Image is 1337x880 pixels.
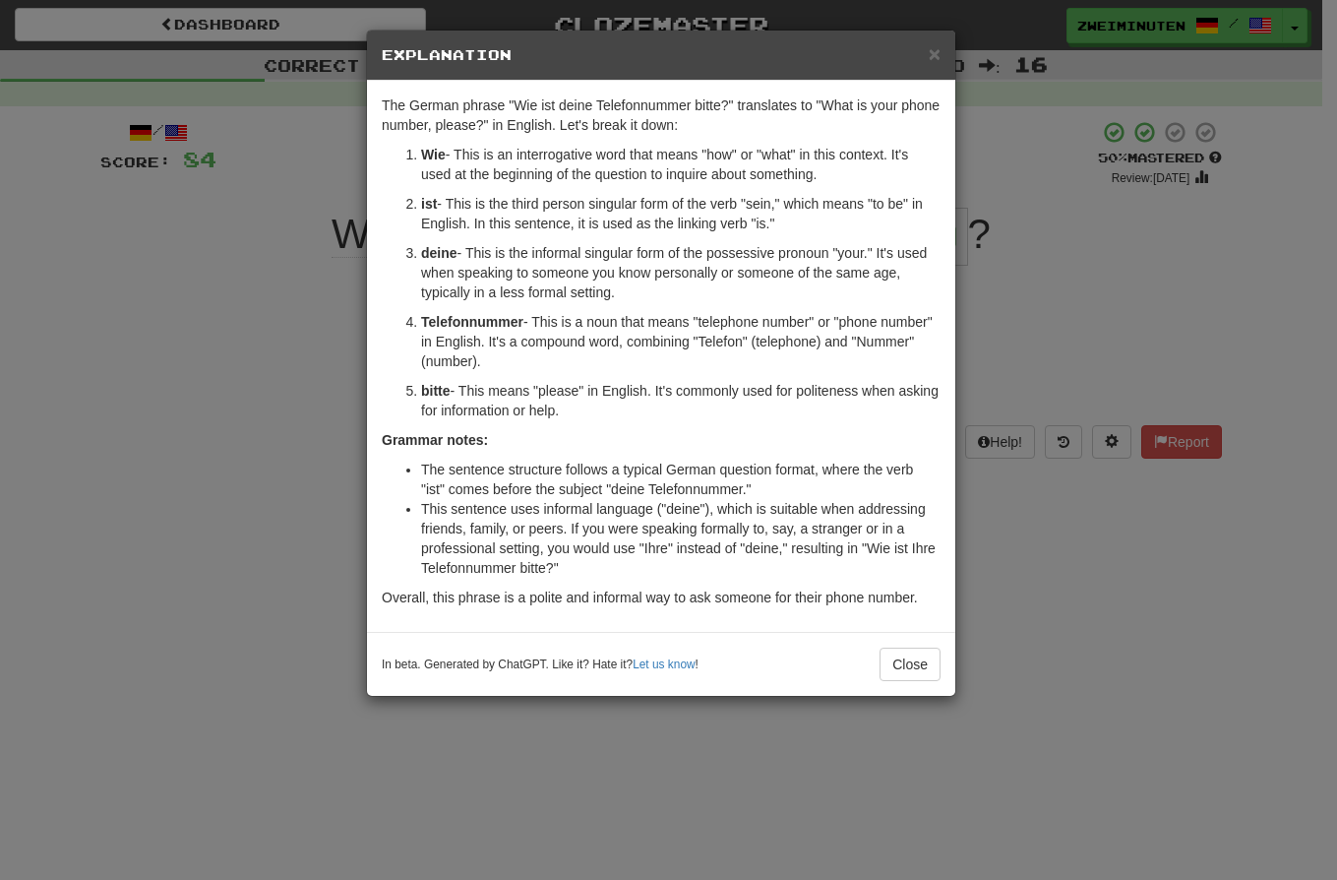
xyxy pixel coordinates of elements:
strong: Wie [421,147,446,162]
strong: deine [421,245,457,261]
a: Let us know [633,658,695,671]
p: - This is the third person singular form of the verb "sein," which means "to be" in English. In t... [421,194,941,233]
p: The German phrase "Wie ist deine Telefonnummer bitte?" translates to "What is your phone number, ... [382,95,941,135]
p: - This is an interrogative word that means "how" or "what" in this context. It's used at the begi... [421,145,941,184]
h5: Explanation [382,45,941,65]
strong: Telefonnummer [421,314,523,330]
p: - This is the informal singular form of the possessive pronoun "your." It's used when speaking to... [421,243,941,302]
small: In beta. Generated by ChatGPT. Like it? Hate it? ! [382,657,699,673]
li: This sentence uses informal language ("deine"), which is suitable when addressing friends, family... [421,499,941,578]
strong: bitte [421,383,451,399]
button: Close [880,648,941,681]
strong: Grammar notes: [382,432,488,448]
p: - This means "please" in English. It's commonly used for politeness when asking for information o... [421,381,941,420]
button: Close [929,43,941,64]
strong: ist [421,196,437,212]
li: The sentence structure follows a typical German question format, where the verb "ist" comes befor... [421,460,941,499]
span: × [929,42,941,65]
p: Overall, this phrase is a polite and informal way to ask someone for their phone number. [382,588,941,607]
p: - This is a noun that means "telephone number" or "phone number" in English. It's a compound word... [421,312,941,371]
